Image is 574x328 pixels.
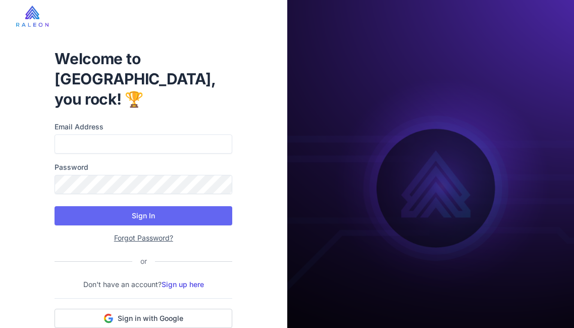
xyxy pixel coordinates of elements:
p: Don't have an account? [55,279,232,290]
img: raleon-logo-whitebg.9aac0268.jpg [16,6,48,27]
label: Password [55,162,232,173]
button: Sign in with Google [55,309,232,328]
a: Forgot Password? [114,233,173,242]
h1: Welcome to [GEOGRAPHIC_DATA], you rock! 🏆 [55,49,232,109]
label: Email Address [55,121,232,132]
button: Sign In [55,206,232,225]
span: Sign in with Google [118,313,183,323]
a: Sign up here [162,280,204,289]
div: or [132,256,155,267]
